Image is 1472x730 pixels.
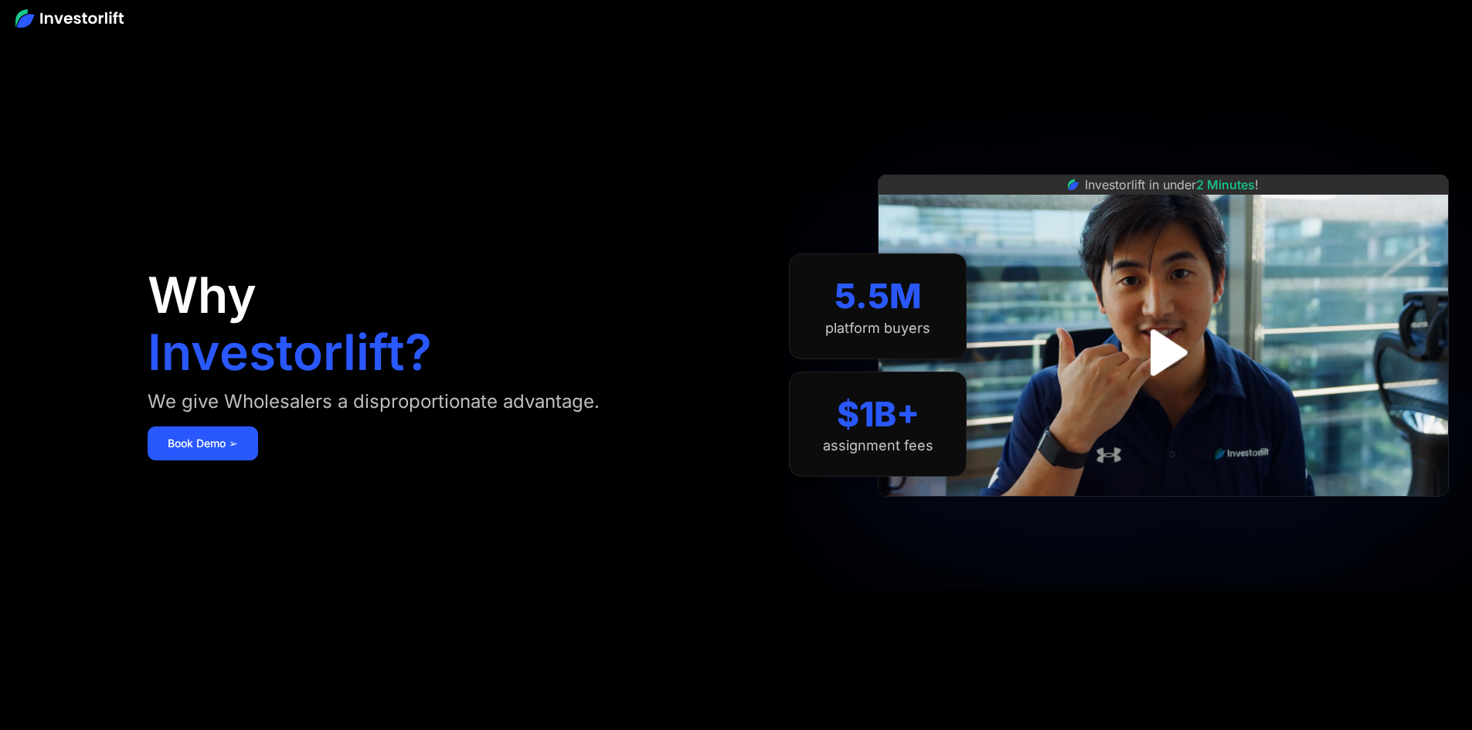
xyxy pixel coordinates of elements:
h1: Why [148,270,257,320]
a: Book Demo ➢ [148,426,258,460]
div: 5.5M [835,276,922,317]
iframe: Customer reviews powered by Trustpilot [1048,504,1280,523]
h1: Investorlift? [148,328,432,377]
div: $1B+ [837,394,920,435]
div: platform buyers [825,320,930,337]
div: Investorlift in under ! [1085,175,1259,194]
div: We give Wholesalers a disproportionate advantage. [148,389,600,414]
a: open lightbox [1129,318,1198,387]
span: 2 Minutes [1196,177,1255,192]
div: assignment fees [823,437,933,454]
